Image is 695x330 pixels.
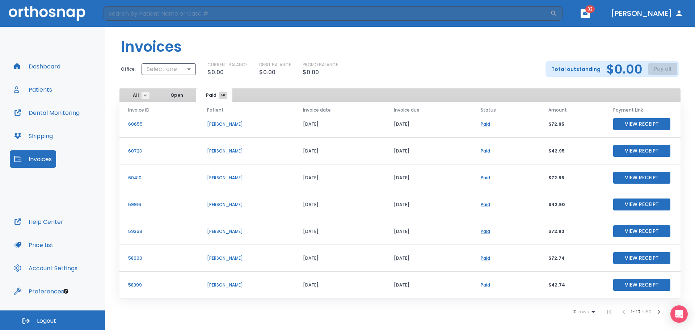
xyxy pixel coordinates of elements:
[481,121,490,127] a: Paid
[10,104,84,121] button: Dental Monitoring
[548,121,596,128] p: $72.95
[303,68,319,77] p: $0.00
[207,255,286,262] p: [PERSON_NAME]
[608,7,686,20] button: [PERSON_NAME]
[294,245,385,272] td: [DATE]
[481,228,490,234] a: Paid
[207,107,224,113] span: Patient
[613,279,670,291] button: View Receipt
[207,201,286,208] p: [PERSON_NAME]
[207,121,286,128] p: [PERSON_NAME]
[63,288,69,295] div: Tooltip anchor
[10,213,68,230] button: Help Center
[207,68,224,77] p: $0.00
[551,65,601,74] p: Total outstanding
[548,228,596,235] p: $72.83
[128,282,190,288] p: 58399
[133,92,146,99] span: All
[631,309,641,315] span: 1 - 10
[10,259,82,277] button: Account Settings
[303,107,331,113] span: Invoice date
[613,252,670,264] button: View Receipt
[219,92,227,99] span: 50
[613,107,643,113] span: Payment Link
[121,66,136,72] p: Office:
[641,309,652,315] span: of 50
[142,62,196,76] div: Select one
[206,92,223,99] span: Paid
[303,62,338,68] p: PROMO BALANCE
[385,245,472,272] td: [DATE]
[9,6,85,21] img: Orthosnap
[613,145,670,157] button: View Receipt
[548,148,596,154] p: $42.95
[128,148,190,154] p: 60723
[10,58,65,75] a: Dashboard
[548,282,596,288] p: $42.74
[121,36,182,58] h1: Invoices
[613,201,670,207] a: View Receipt
[10,127,57,145] button: Shipping
[294,138,385,164] td: [DATE]
[394,107,420,113] span: Invoice due
[385,164,472,191] td: [DATE]
[385,272,472,298] td: [DATE]
[121,88,234,102] div: tabs
[207,282,286,288] p: [PERSON_NAME]
[670,305,688,323] div: Open Intercom Messenger
[385,138,472,164] td: [DATE]
[159,88,195,102] button: Open
[385,111,472,138] td: [DATE]
[613,174,670,180] a: View Receipt
[613,118,670,130] button: View Receipt
[294,272,385,298] td: [DATE]
[259,68,275,77] p: $0.00
[128,121,190,128] p: 60655
[613,172,670,184] button: View Receipt
[294,164,385,191] td: [DATE]
[104,6,550,21] input: Search by Patient Name or Case #
[481,282,490,288] a: Paid
[481,255,490,261] a: Paid
[613,199,670,210] button: View Receipt
[613,228,670,234] a: View Receipt
[548,107,567,113] span: Amount
[613,121,670,127] a: View Receipt
[481,175,490,181] a: Paid
[481,201,490,208] a: Paid
[142,92,149,99] span: 50
[294,191,385,218] td: [DATE]
[613,225,670,237] button: View Receipt
[572,309,577,314] span: 10
[128,175,190,181] p: 60410
[10,236,58,254] button: Price List
[259,62,291,68] p: DEBIT BALANCE
[128,228,190,235] p: 59369
[577,309,589,314] span: rows
[207,228,286,235] p: [PERSON_NAME]
[10,81,56,98] button: Patients
[207,175,286,181] p: [PERSON_NAME]
[481,148,490,154] a: Paid
[294,111,385,138] td: [DATE]
[10,283,68,300] button: Preferences
[481,107,496,113] span: Status
[613,281,670,288] a: View Receipt
[613,255,670,261] a: View Receipt
[606,64,643,75] h2: $0.00
[128,107,149,113] span: Invoice ID
[207,62,248,68] p: CURRENT BALANCE
[128,201,190,208] p: 59916
[128,255,190,262] p: 58900
[548,175,596,181] p: $72.95
[37,317,56,325] span: Logout
[10,150,56,168] button: Invoices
